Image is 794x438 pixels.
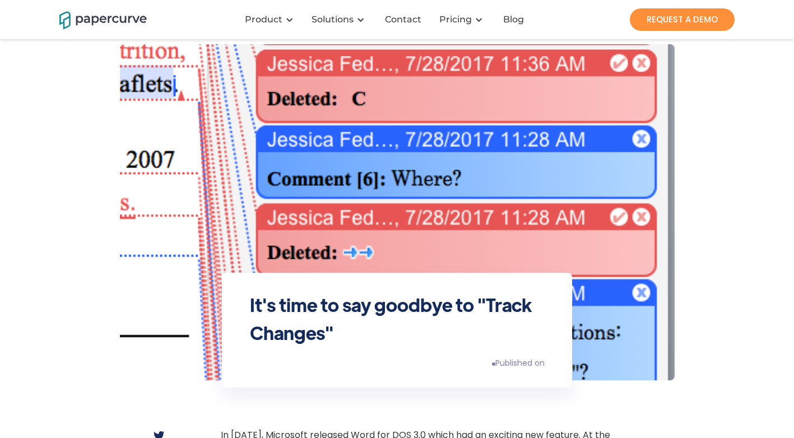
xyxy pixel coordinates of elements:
a: REQUEST A DEMO [630,8,735,31]
div: Solutions [312,14,354,25]
div: Blog [503,14,524,25]
a: home [59,10,132,29]
div: Product [238,3,305,36]
a: Blog [494,14,535,25]
div: Product [245,14,282,25]
div: Contact [385,14,421,25]
h1: It's time to say goodbye to "Track Changes" [250,291,545,347]
a: Pricing [439,14,472,25]
div: Pricing [433,3,494,36]
a: Contact [376,14,433,25]
div: Published on [495,357,545,369]
div: Solutions [305,3,376,36]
